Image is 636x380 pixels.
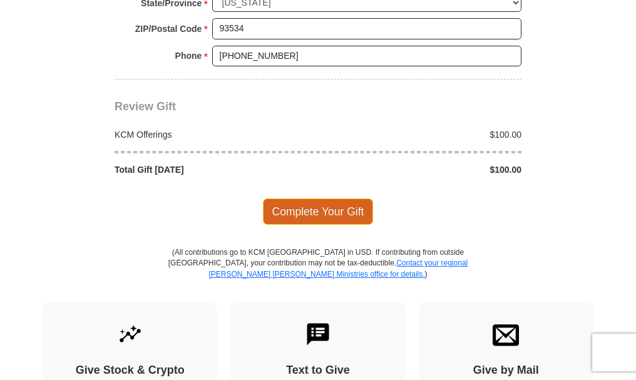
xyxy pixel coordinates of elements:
[115,100,176,113] span: Review Gift
[318,163,528,176] div: $100.00
[318,128,528,141] div: $100.00
[305,321,331,347] img: text-to-give.svg
[208,259,468,278] a: Contact your regional [PERSON_NAME] [PERSON_NAME] Ministries office for details.
[108,163,319,176] div: Total Gift [DATE]
[108,128,319,141] div: KCM Offerings
[135,20,202,38] strong: ZIP/Postal Code
[493,321,519,347] img: envelope.svg
[175,47,202,64] strong: Phone
[263,198,374,225] span: Complete Your Gift
[441,364,572,377] h4: Give by Mail
[168,247,468,302] p: (All contributions go to KCM [GEOGRAPHIC_DATA] in USD. If contributing from outside [GEOGRAPHIC_D...
[64,364,195,377] h4: Give Stock & Crypto
[252,364,383,377] h4: Text to Give
[117,321,143,347] img: give-by-stock.svg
